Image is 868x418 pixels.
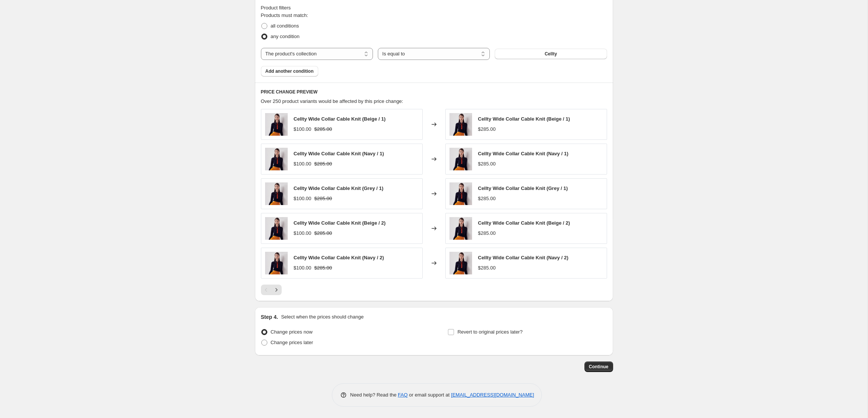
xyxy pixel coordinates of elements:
strike: $285.00 [314,264,332,272]
p: Select when the prices should change [281,313,363,321]
span: Cellty Wide Collar Cable Knit (Beige / 1) [478,116,570,122]
nav: Pagination [261,285,282,295]
span: or email support at [408,392,451,398]
div: $285.00 [478,264,496,272]
span: Cellty Wide Collar Cable Knit (Grey / 1) [294,185,383,191]
img: CELLTY-WIDE-COLLAR-CABLE-KNIT_Navy_80x.png [449,113,472,136]
img: CELLTY-WIDE-COLLAR-CABLE-KNIT_Navy_80x.png [265,217,288,240]
span: Cellty Wide Collar Cable Knit (Navy / 2) [294,255,384,260]
span: Over 250 product variants would be affected by this price change: [261,98,403,104]
div: $285.00 [478,160,496,168]
img: CELLTY-WIDE-COLLAR-CABLE-KNIT_Navy_80x.png [265,252,288,274]
span: Cellty Wide Collar Cable Knit (Navy / 1) [294,151,384,156]
h2: Step 4. [261,313,278,321]
img: CELLTY-WIDE-COLLAR-CABLE-KNIT_Navy_80x.png [265,113,288,136]
img: CELLTY-WIDE-COLLAR-CABLE-KNIT_Navy_80x.png [449,217,472,240]
button: Continue [584,361,613,372]
a: [EMAIL_ADDRESS][DOMAIN_NAME] [451,392,534,398]
span: Cellty Wide Collar Cable Knit (Navy / 1) [478,151,569,156]
div: Product filters [261,4,607,12]
div: $100.00 [294,230,311,237]
strike: $285.00 [314,230,332,237]
div: $100.00 [294,264,311,272]
strike: $285.00 [314,160,332,168]
span: Change prices now [271,329,313,335]
img: CELLTY-WIDE-COLLAR-CABLE-KNIT_Navy_80x.png [265,182,288,205]
span: Cellty Wide Collar Cable Knit (Navy / 2) [478,255,569,260]
img: CELLTY-WIDE-COLLAR-CABLE-KNIT_Navy_80x.png [449,182,472,205]
button: Next [271,285,282,295]
strike: $285.00 [314,126,332,133]
span: all conditions [271,23,299,29]
img: CELLTY-WIDE-COLLAR-CABLE-KNIT_Navy_80x.png [265,148,288,170]
span: Cellty Wide Collar Cable Knit (Beige / 2) [294,220,386,226]
span: any condition [271,34,300,39]
button: Cellty [495,49,607,59]
div: $100.00 [294,160,311,168]
div: $285.00 [478,195,496,202]
span: Cellty Wide Collar Cable Knit (Grey / 1) [478,185,568,191]
span: Add another condition [265,68,314,74]
img: CELLTY-WIDE-COLLAR-CABLE-KNIT_Navy_80x.png [449,252,472,274]
h6: PRICE CHANGE PREVIEW [261,89,607,95]
span: Change prices later [271,340,313,345]
span: Cellty [544,51,557,57]
strike: $285.00 [314,195,332,202]
div: $100.00 [294,195,311,202]
div: $285.00 [478,230,496,237]
a: FAQ [398,392,408,398]
img: CELLTY-WIDE-COLLAR-CABLE-KNIT_Navy_80x.png [449,148,472,170]
span: Continue [589,364,609,370]
div: $100.00 [294,126,311,133]
span: Need help? Read the [350,392,398,398]
span: Revert to original prices later? [457,329,523,335]
div: $285.00 [478,126,496,133]
button: Add another condition [261,66,318,77]
span: Cellty Wide Collar Cable Knit (Beige / 2) [478,220,570,226]
span: Cellty Wide Collar Cable Knit (Beige / 1) [294,116,386,122]
span: Products must match: [261,12,308,18]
